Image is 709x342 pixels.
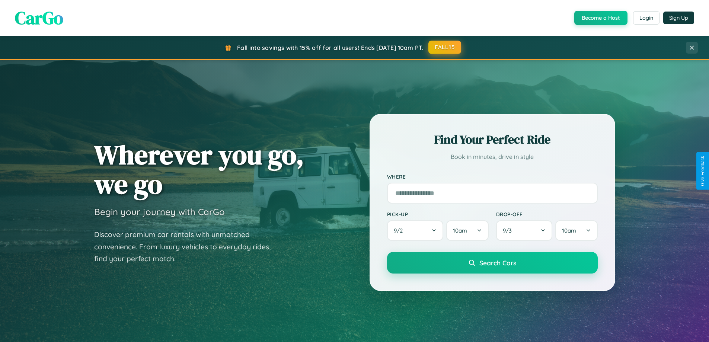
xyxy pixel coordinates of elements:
[94,228,280,265] p: Discover premium car rentals with unmatched convenience. From luxury vehicles to everyday rides, ...
[496,211,598,217] label: Drop-off
[387,131,598,148] h2: Find Your Perfect Ride
[387,211,489,217] label: Pick-up
[496,220,553,241] button: 9/3
[503,227,515,234] span: 9 / 3
[562,227,576,234] span: 10am
[394,227,406,234] span: 9 / 2
[387,151,598,162] p: Book in minutes, drive in style
[94,140,304,199] h1: Wherever you go, we go
[555,220,597,241] button: 10am
[446,220,488,241] button: 10am
[663,12,694,24] button: Sign Up
[387,220,444,241] button: 9/2
[574,11,627,25] button: Become a Host
[453,227,467,234] span: 10am
[15,6,63,30] span: CarGo
[428,41,461,54] button: FALL15
[387,173,598,180] label: Where
[633,11,660,25] button: Login
[94,206,225,217] h3: Begin your journey with CarGo
[237,44,424,51] span: Fall into savings with 15% off for all users! Ends [DATE] 10am PT.
[700,156,705,186] div: Give Feedback
[387,252,598,274] button: Search Cars
[479,259,516,267] span: Search Cars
